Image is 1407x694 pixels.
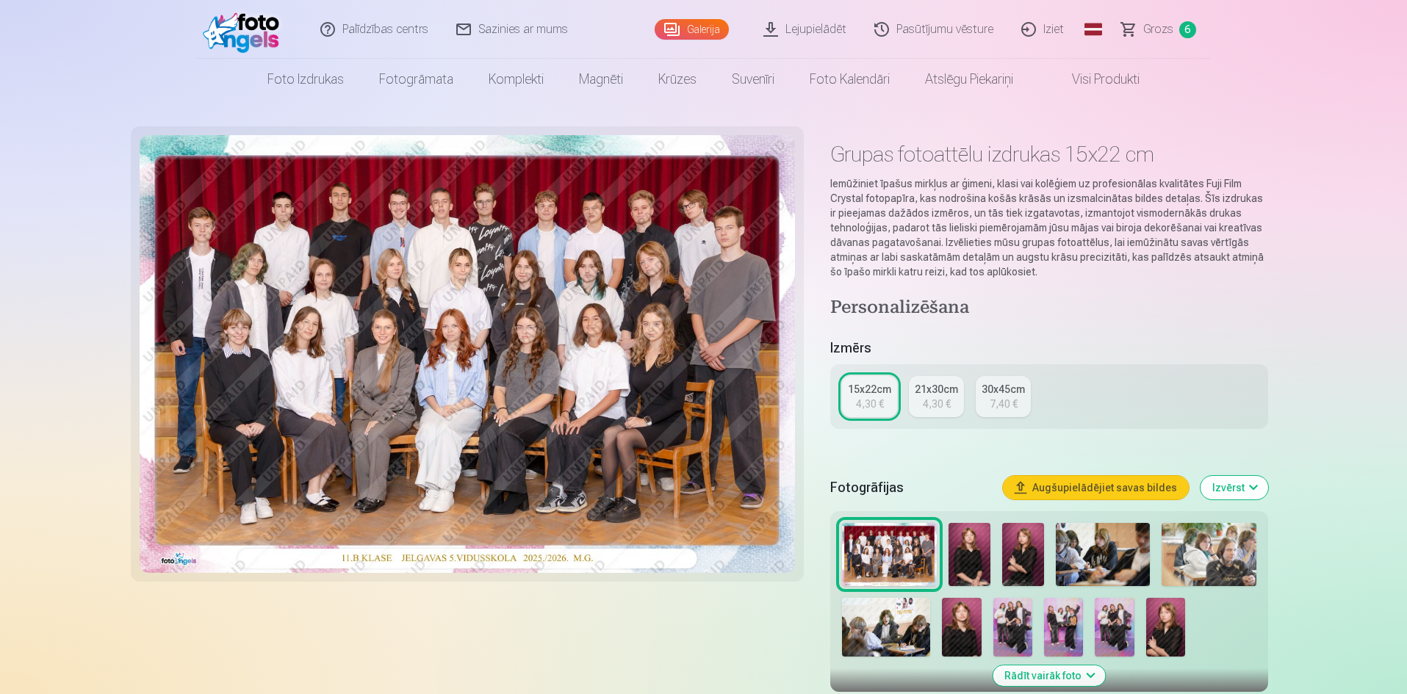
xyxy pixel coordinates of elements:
h4: Personalizēšana [830,297,1267,320]
a: Suvenīri [714,59,792,100]
div: 7,40 € [990,397,1018,411]
a: 15x22cm4,30 € [842,376,897,417]
div: 21x30cm [915,382,958,397]
a: Galerija [655,19,729,40]
h1: Grupas fotoattēlu izdrukas 15x22 cm [830,141,1267,167]
a: 21x30cm4,30 € [909,376,964,417]
button: Augšupielādējiet savas bildes [1003,476,1189,499]
div: 4,30 € [923,397,951,411]
a: Krūzes [641,59,714,100]
a: Fotogrāmata [361,59,471,100]
div: 30x45cm [982,382,1025,397]
h5: Fotogrāfijas [830,477,990,498]
a: Komplekti [471,59,561,100]
a: Foto izdrukas [250,59,361,100]
button: Izvērst [1201,476,1268,499]
a: Foto kalendāri [792,59,907,100]
p: Iemūžiniet īpašus mirkļus ar ģimeni, klasi vai kolēģiem uz profesionālas kvalitātes Fuji Film Cry... [830,176,1267,279]
a: Atslēgu piekariņi [907,59,1031,100]
span: Grozs [1143,21,1173,38]
img: /fa1 [203,6,287,53]
a: Magnēti [561,59,641,100]
a: Visi produkti [1031,59,1157,100]
h5: Izmērs [830,338,1267,358]
button: Rādīt vairāk foto [993,665,1105,686]
div: 4,30 € [856,397,884,411]
span: 6 [1179,21,1196,38]
a: 30x45cm7,40 € [976,376,1031,417]
div: 15x22cm [848,382,891,397]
